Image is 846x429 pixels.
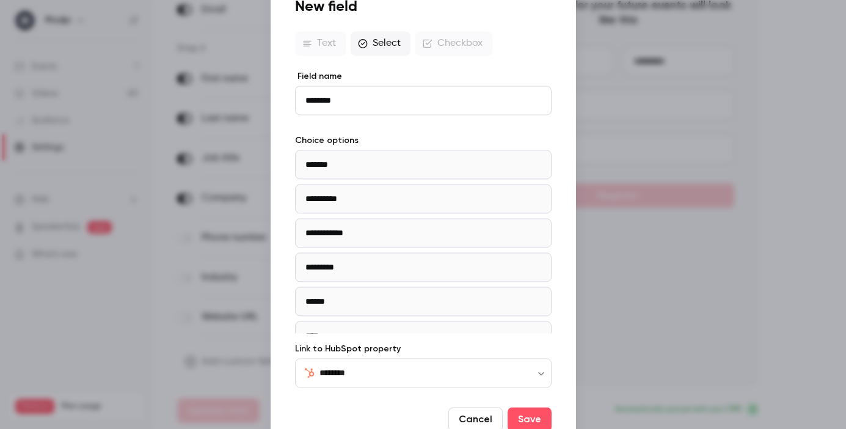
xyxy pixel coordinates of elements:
[295,134,552,147] label: Choice options
[295,70,552,82] label: Field name
[535,367,547,380] button: Open
[295,343,552,355] label: Link to HubSpot property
